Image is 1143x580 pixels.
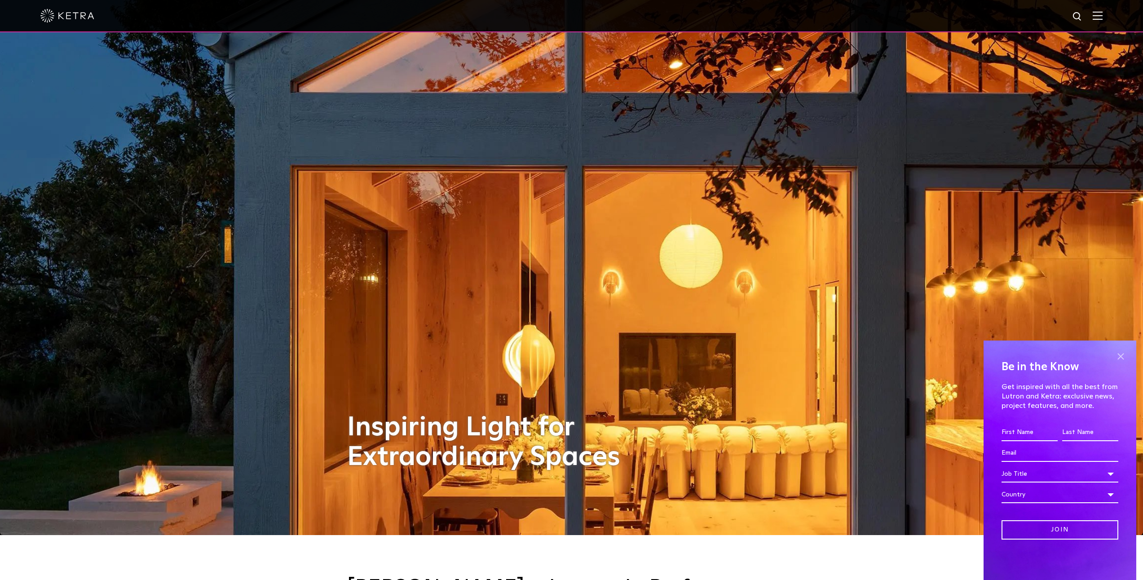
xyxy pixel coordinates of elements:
[1002,359,1118,376] h4: Be in the Know
[1002,486,1118,503] div: Country
[1002,424,1058,441] input: First Name
[40,9,94,22] img: ketra-logo-2019-white
[1002,382,1118,410] p: Get inspired with all the best from Lutron and Ketra: exclusive news, project features, and more.
[1002,465,1118,483] div: Job Title
[1093,11,1103,20] img: Hamburger%20Nav.svg
[1072,11,1083,22] img: search icon
[1002,445,1118,462] input: Email
[347,413,639,472] h1: Inspiring Light for Extraordinary Spaces
[1002,520,1118,540] input: Join
[1062,424,1118,441] input: Last Name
